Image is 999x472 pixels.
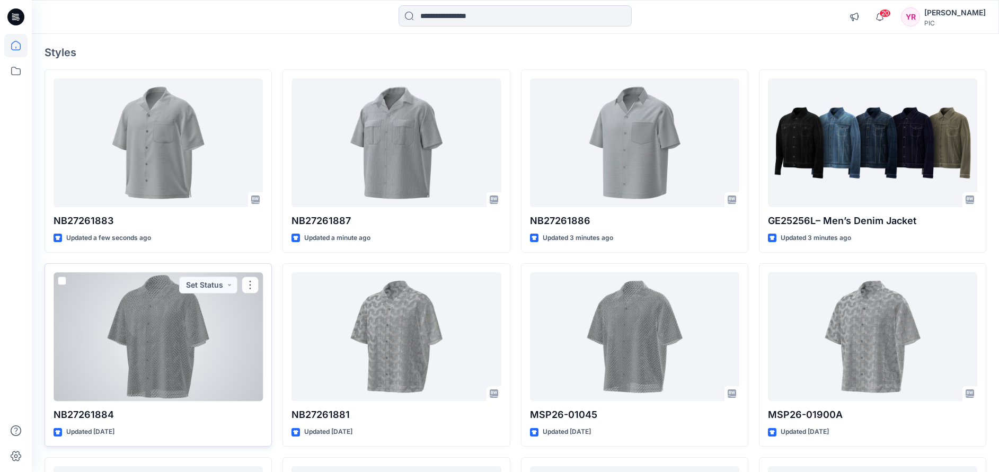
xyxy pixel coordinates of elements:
div: YR [901,7,920,26]
p: NB27261884 [54,407,263,422]
p: Updated 3 minutes ago [781,233,851,244]
p: NB27261886 [530,213,739,228]
h4: Styles [45,46,986,59]
a: NB27261884 [54,272,263,402]
p: Updated a few seconds ago [66,233,151,244]
a: MSP26-01045 [530,272,739,402]
p: NB27261887 [291,213,501,228]
a: NB27261887 [291,78,501,208]
div: [PERSON_NAME] [924,6,986,19]
p: Updated a minute ago [304,233,370,244]
p: NB27261883 [54,213,263,228]
p: Updated 3 minutes ago [543,233,613,244]
p: Updated [DATE] [543,426,591,438]
p: MSP26-01900A [768,407,977,422]
a: MSP26-01900A [768,272,977,402]
a: NB27261883 [54,78,263,208]
a: GE25256L– Men’s Denim Jacket [768,78,977,208]
p: Updated [DATE] [304,426,352,438]
p: NB27261881 [291,407,501,422]
p: Updated [DATE] [66,426,114,438]
a: NB27261886 [530,78,739,208]
span: 20 [879,9,891,17]
div: PIC [924,19,986,27]
p: MSP26-01045 [530,407,739,422]
p: GE25256L– Men’s Denim Jacket [768,213,977,228]
p: Updated [DATE] [781,426,829,438]
a: NB27261881 [291,272,501,402]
